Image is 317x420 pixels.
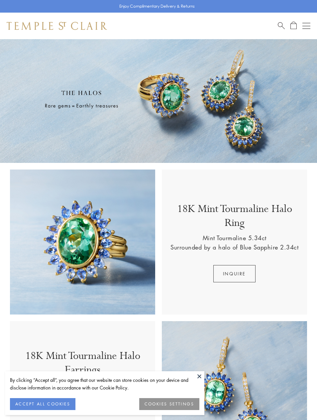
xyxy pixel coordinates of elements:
img: Temple St. Clair [7,22,107,30]
button: COOKIES SETTINGS [139,398,199,410]
p: Mint Tourmaline 5.34ct [203,233,266,243]
div: By clicking “Accept all”, you agree that our website can store cookies on your device and disclos... [10,376,199,391]
a: Search [278,22,285,30]
p: Surrounded by a halo of Blue Sapphire 2.34ct [170,243,298,252]
button: ACCEPT ALL COOKIES [10,398,75,410]
p: Enjoy Complimentary Delivery & Returns [119,3,195,10]
button: Open navigation [302,22,310,30]
button: Inquire [213,265,256,282]
p: 18K Mint Tourmaline Halo Earrings [17,349,149,380]
p: 18K Mint Tourmaline Halo Ring [168,202,300,233]
iframe: Gorgias live chat messenger [284,389,310,413]
a: Open Shopping Bag [290,22,297,30]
